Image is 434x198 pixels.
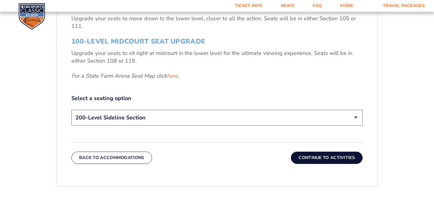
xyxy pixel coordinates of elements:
[71,72,179,80] em: For a State Farm Arena Seat Map click .
[71,152,152,164] button: Back To Accommodations
[71,49,363,65] p: Upgrade your seats to sit right at midcourt in the lower level for the ultimate viewing experienc...
[71,37,363,45] h3: 100-Level Midcourt Seat Upgrade
[71,15,363,30] p: Upgrade your seats to move down to the lower level, closer to all the action. Seats will be in ei...
[291,152,363,164] button: Continue To Activities
[71,95,363,102] label: Select a seating option
[18,3,45,30] img: CBS Sports Classic
[167,72,178,80] a: here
